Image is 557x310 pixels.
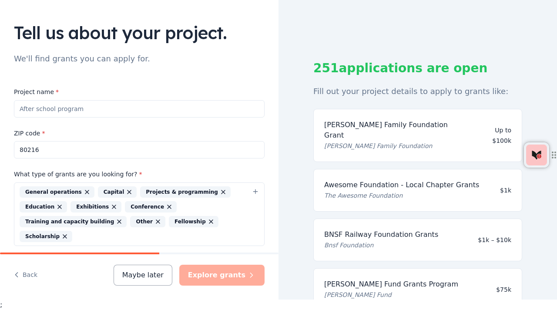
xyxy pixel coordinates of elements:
div: Other [130,216,165,227]
label: Project name [14,88,59,97]
div: Education [20,201,67,212]
div: Training and capacity building [20,216,127,227]
div: [PERSON_NAME] Family Foundation [324,141,467,151]
div: $1k [500,185,511,195]
input: After school program [14,100,265,118]
div: Conference [125,201,177,212]
label: ZIP code [14,129,45,138]
div: The Awesome Foundation [324,190,479,201]
div: Tell us about your project. [14,20,265,45]
button: General operationsCapitalProjects & programmingEducationExhibitionsConferenceTraining and capacit... [14,182,265,246]
div: Bnsf Foundation [324,240,438,250]
div: [PERSON_NAME] Family Foundation Grant [324,120,467,141]
div: Up to $100k [474,125,511,146]
div: [PERSON_NAME] Fund Grants Program [324,279,458,290]
div: Scholarship [20,231,72,242]
div: Fill out your project details to apply to grants like: [313,84,522,98]
div: We'll find grants you can apply for. [14,52,265,66]
input: 12345 (U.S. only) [14,141,265,158]
div: Capital [98,186,137,198]
div: [PERSON_NAME] Fund [324,290,458,300]
div: Projects & programming [140,186,231,198]
button: Back [14,266,37,284]
div: Awesome Foundation - Local Chapter Grants [324,180,479,190]
div: Fellowship [169,216,218,227]
button: Maybe later [114,265,172,286]
div: 251 applications are open [313,59,522,77]
div: Exhibitions [70,201,121,212]
div: BNSF Railway Foundation Grants [324,229,438,240]
div: $1k – $10k [478,235,511,245]
div: General operations [20,186,94,198]
div: $75k [496,284,511,295]
label: What type of grants are you looking for? [14,170,142,179]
